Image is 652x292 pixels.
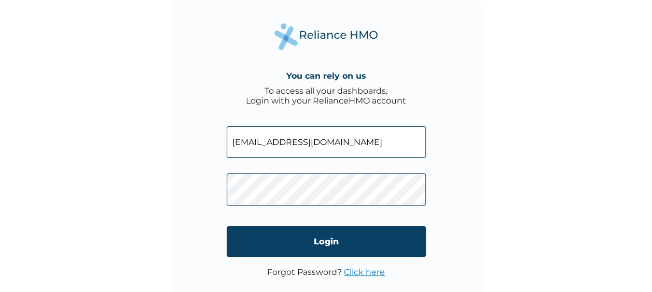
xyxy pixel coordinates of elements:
[344,267,385,277] a: Click here
[267,267,385,277] p: Forgot Password?
[286,71,366,81] h4: You can rely on us
[274,23,378,50] img: Reliance Health's Logo
[227,126,426,158] input: Email address or HMO ID
[227,226,426,257] input: Login
[246,86,406,106] div: To access all your dashboards, Login with your RelianceHMO account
